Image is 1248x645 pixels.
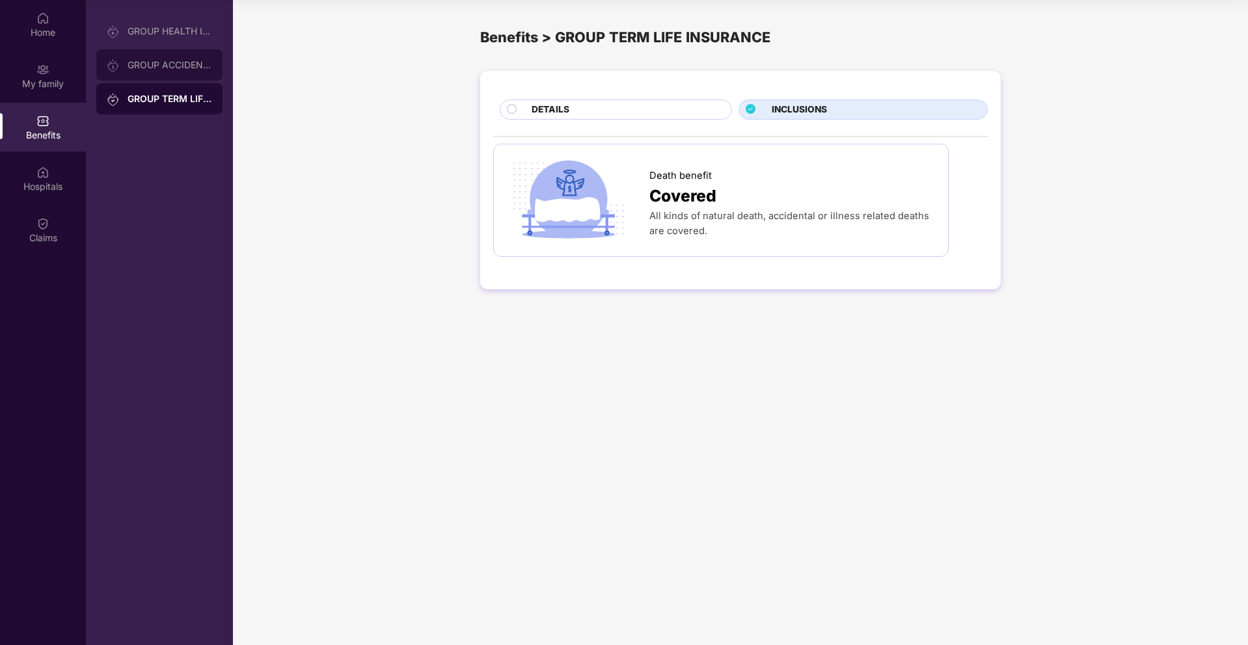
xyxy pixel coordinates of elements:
div: GROUP HEALTH INSURANCE [128,26,212,36]
img: svg+xml;base64,PHN2ZyB3aWR0aD0iMjAiIGhlaWdodD0iMjAiIHZpZXdCb3g9IjAgMCAyMCAyMCIgZmlsbD0ibm9uZSIgeG... [107,59,120,72]
img: svg+xml;base64,PHN2ZyBpZD0iQmVuZWZpdHMiIHhtbG5zPSJodHRwOi8vd3d3LnczLm9yZy8yMDAwL3N2ZyIgd2lkdGg9Ij... [36,114,49,127]
img: svg+xml;base64,PHN2ZyBpZD0iSG9zcGl0YWxzIiB4bWxucz0iaHR0cDovL3d3dy53My5vcmcvMjAwMC9zdmciIHdpZHRoPS... [36,166,49,179]
img: svg+xml;base64,PHN2ZyB3aWR0aD0iMjAiIGhlaWdodD0iMjAiIHZpZXdCb3g9IjAgMCAyMCAyMCIgZmlsbD0ibm9uZSIgeG... [107,25,120,38]
span: INCLUSIONS [772,103,827,117]
span: Death benefit [649,168,712,183]
img: svg+xml;base64,PHN2ZyBpZD0iSG9tZSIgeG1sbnM9Imh0dHA6Ly93d3cudzMub3JnLzIwMDAvc3ZnIiB3aWR0aD0iMjAiIG... [36,12,49,25]
span: Covered [649,183,716,209]
span: All kinds of natural death, accidental or illness related deaths are covered. [649,210,929,237]
img: icon [507,157,630,243]
div: Benefits > GROUP TERM LIFE INSURANCE [480,26,1001,48]
div: GROUP TERM LIFE INSURANCE [128,92,212,105]
img: svg+xml;base64,PHN2ZyB3aWR0aD0iMjAiIGhlaWdodD0iMjAiIHZpZXdCb3g9IjAgMCAyMCAyMCIgZmlsbD0ibm9uZSIgeG... [107,93,120,106]
img: svg+xml;base64,PHN2ZyB3aWR0aD0iMjAiIGhlaWdodD0iMjAiIHZpZXdCb3g9IjAgMCAyMCAyMCIgZmlsbD0ibm9uZSIgeG... [36,63,49,76]
img: svg+xml;base64,PHN2ZyBpZD0iQ2xhaW0iIHhtbG5zPSJodHRwOi8vd3d3LnczLm9yZy8yMDAwL3N2ZyIgd2lkdGg9IjIwIi... [36,217,49,230]
div: GROUP ACCIDENTAL INSURANCE [128,60,212,70]
span: DETAILS [532,103,569,117]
